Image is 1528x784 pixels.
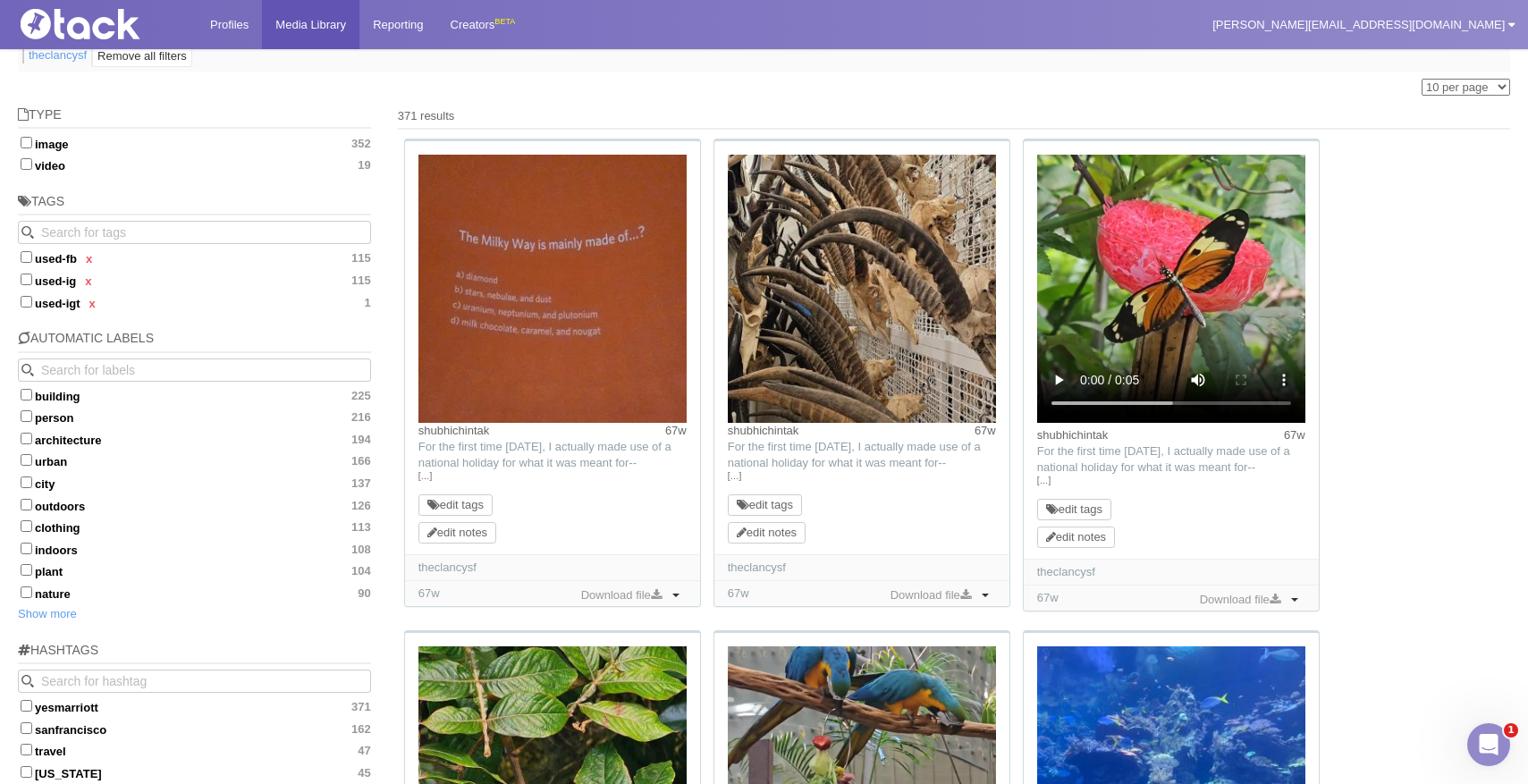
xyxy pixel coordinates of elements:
a: shubhichintak [418,424,490,437]
span: 47 [358,744,370,758]
span: 216 [351,410,371,425]
label: video [18,156,371,173]
a: edit tags [737,498,793,511]
a: edit notes [427,526,487,539]
button: Search [18,221,41,244]
label: yesmarriott [18,697,371,715]
button: Search [18,358,41,382]
input: Search for tags [18,221,371,244]
time: Added: 5/29/2024, 2:18:55 PM [1037,591,1059,604]
a: edit tags [1046,502,1102,516]
svg: Search [21,364,34,376]
span: 194 [351,433,371,447]
label: person [18,408,371,426]
div: Remove all filters [97,47,187,65]
div: theclancysf [418,560,687,576]
img: Image may contain: indoors, animal, dinosaur, reptile, architecture, building, museum, antler, iv... [728,155,996,423]
a: x [85,274,91,288]
img: Tack [13,9,192,39]
span: 225 [351,389,371,403]
input: nature90 [21,586,32,598]
label: travel [18,741,371,759]
input: indoors108 [21,543,32,554]
h5: Automatic Labels [18,332,371,352]
label: used-ig [18,271,371,289]
a: Download file [1195,590,1285,610]
label: urban [18,451,371,469]
span: 104 [351,564,371,578]
label: city [18,474,371,492]
input: clothing113 [21,520,32,532]
label: architecture [18,430,371,448]
input: plant104 [21,564,32,576]
input: image352 [21,137,32,148]
label: clothing [18,518,371,535]
a: Download file [886,586,975,605]
a: x [89,297,96,310]
time: Posted: 5/28/2024, 10:31:36 AM [665,423,687,439]
span: 137 [351,476,371,491]
a: […] [728,468,996,485]
label: nature [18,584,371,602]
input: yesmarriott371 [21,700,32,712]
div: 371 results [398,108,1510,124]
span: 371 [351,700,371,714]
iframe: Intercom live chat [1467,723,1510,766]
div: theclancysf [728,560,996,576]
svg: Search [21,226,34,239]
span: 352 [351,137,371,151]
input: travel47 [21,744,32,755]
a: x [86,252,92,266]
time: Added: 5/29/2024, 2:19:00 PM [418,586,440,600]
span: 115 [351,274,371,288]
span: 113 [351,520,371,535]
label: building [18,386,371,404]
div: theclancysf [1037,564,1305,580]
input: used-igtx 1 [21,296,32,308]
h5: Tags [18,195,371,215]
label: indoors [18,540,371,558]
button: Search [18,670,41,693]
span: 126 [351,499,371,513]
label: [US_STATE] [18,763,371,781]
input: Search for hashtag [18,670,371,693]
div: theclancysf [29,47,87,63]
img: Image may contain: people, person, text, document, id cards, passport, book, publication, adverti... [418,155,687,423]
input: urban166 [21,454,32,466]
span: For the first time [DATE], I actually made use of a national holiday for what it was meant for--r... [1037,444,1296,667]
a: Show more [18,607,77,620]
a: […] [418,468,687,485]
time: Posted: 5/28/2024, 10:31:36 AM [1284,427,1305,443]
span: 108 [351,543,371,557]
label: used-fb [18,249,371,266]
h5: Hashtags [18,644,371,664]
a: shubhichintak [728,424,799,437]
span: 19 [358,158,370,173]
span: 166 [351,454,371,468]
input: used-igx 115 [21,274,32,285]
input: [US_STATE]45 [21,766,32,778]
div: BETA [494,13,515,31]
time: Added: 5/29/2024, 2:18:58 PM [728,586,749,600]
time: Posted: 5/28/2024, 10:31:36 AM [975,423,996,439]
input: sanfrancisco162 [21,722,32,734]
a: Remove all filters [91,46,192,67]
input: video19 [21,158,32,170]
label: sanfrancisco [18,720,371,738]
label: outdoors [18,496,371,514]
label: image [18,134,371,152]
span: 115 [351,251,371,266]
input: Search for labels [18,358,371,382]
a: edit notes [737,526,797,539]
input: building225 [21,389,32,400]
input: person216 [21,410,32,422]
span: For the first time [DATE], I actually made use of a national holiday for what it was meant for--r... [418,440,678,662]
h5: Type [18,108,371,129]
input: outdoors126 [21,499,32,510]
span: 45 [358,766,370,780]
span: 90 [358,586,370,601]
span: 1 [365,296,371,310]
span: 162 [351,722,371,737]
span: 1 [1504,723,1518,738]
label: plant [18,561,371,579]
